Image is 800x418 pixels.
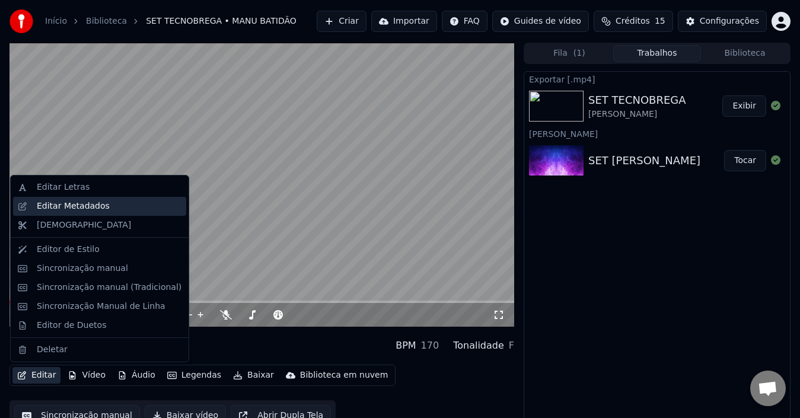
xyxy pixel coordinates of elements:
[396,339,416,353] div: BPM
[45,15,297,27] nav: breadcrumb
[524,126,790,141] div: [PERSON_NAME]
[37,200,110,212] div: Editar Metadados
[63,367,110,384] button: Vídeo
[371,11,437,32] button: Importar
[655,15,665,27] span: 15
[613,45,701,62] button: Trabalhos
[12,367,60,384] button: Editar
[442,11,487,32] button: FAQ
[453,339,504,353] div: Tonalidade
[421,339,439,353] div: 170
[573,47,585,59] span: ( 1 )
[524,72,790,86] div: Exportar [.mp4]
[37,320,106,331] div: Editor de Duetos
[588,109,686,120] div: [PERSON_NAME]
[588,152,700,169] div: SET [PERSON_NAME]
[750,371,786,406] div: Bate-papo aberto
[9,331,118,348] div: SET TECNOBREGA
[45,15,67,27] a: Início
[37,181,90,193] div: Editar Letras
[509,339,514,353] div: F
[86,15,127,27] a: Biblioteca
[37,282,181,293] div: Sincronização manual (Tradicional)
[162,367,226,384] button: Legendas
[724,150,766,171] button: Tocar
[701,45,789,62] button: Biblioteca
[9,348,118,360] div: [PERSON_NAME]
[317,11,366,32] button: Criar
[37,301,165,312] div: Sincronização Manual de Linha
[146,15,297,27] span: SET TECNOBREGA • MANU BATIDÃO
[300,369,388,381] div: Biblioteca em nuvem
[492,11,589,32] button: Guides de vídeo
[37,219,131,231] div: [DEMOGRAPHIC_DATA]
[722,95,766,117] button: Exibir
[37,344,68,356] div: Deletar
[700,15,759,27] div: Configurações
[37,244,100,256] div: Editor de Estilo
[588,92,686,109] div: SET TECNOBREGA
[525,45,613,62] button: Fila
[9,9,33,33] img: youka
[37,263,128,275] div: Sincronização manual
[228,367,279,384] button: Baixar
[678,11,767,32] button: Configurações
[113,367,160,384] button: Áudio
[616,15,650,27] span: Créditos
[594,11,673,32] button: Créditos15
